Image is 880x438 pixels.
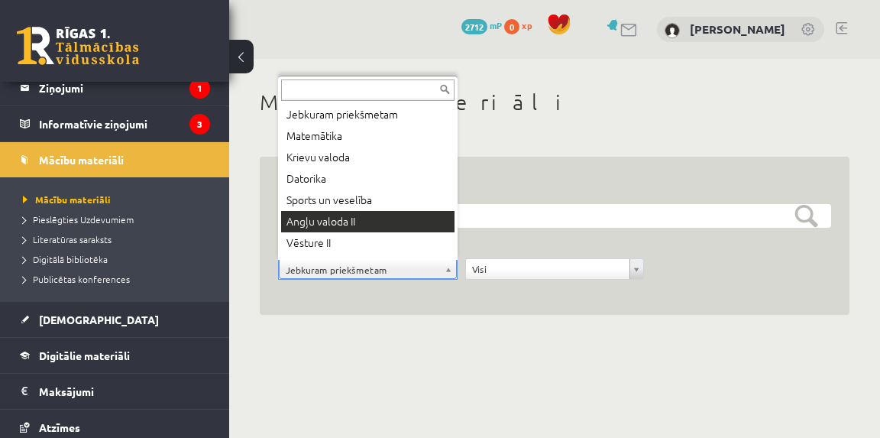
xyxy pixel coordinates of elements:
[281,254,455,291] div: Uzņēmējdarbības pamati (Specializētais kurss)
[281,147,455,168] div: Krievu valoda
[281,168,455,190] div: Datorika
[281,211,455,232] div: Angļu valoda II
[281,190,455,211] div: Sports un veselība
[281,232,455,254] div: Vēsture II
[281,104,455,125] div: Jebkuram priekšmetam
[281,125,455,147] div: Matemātika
